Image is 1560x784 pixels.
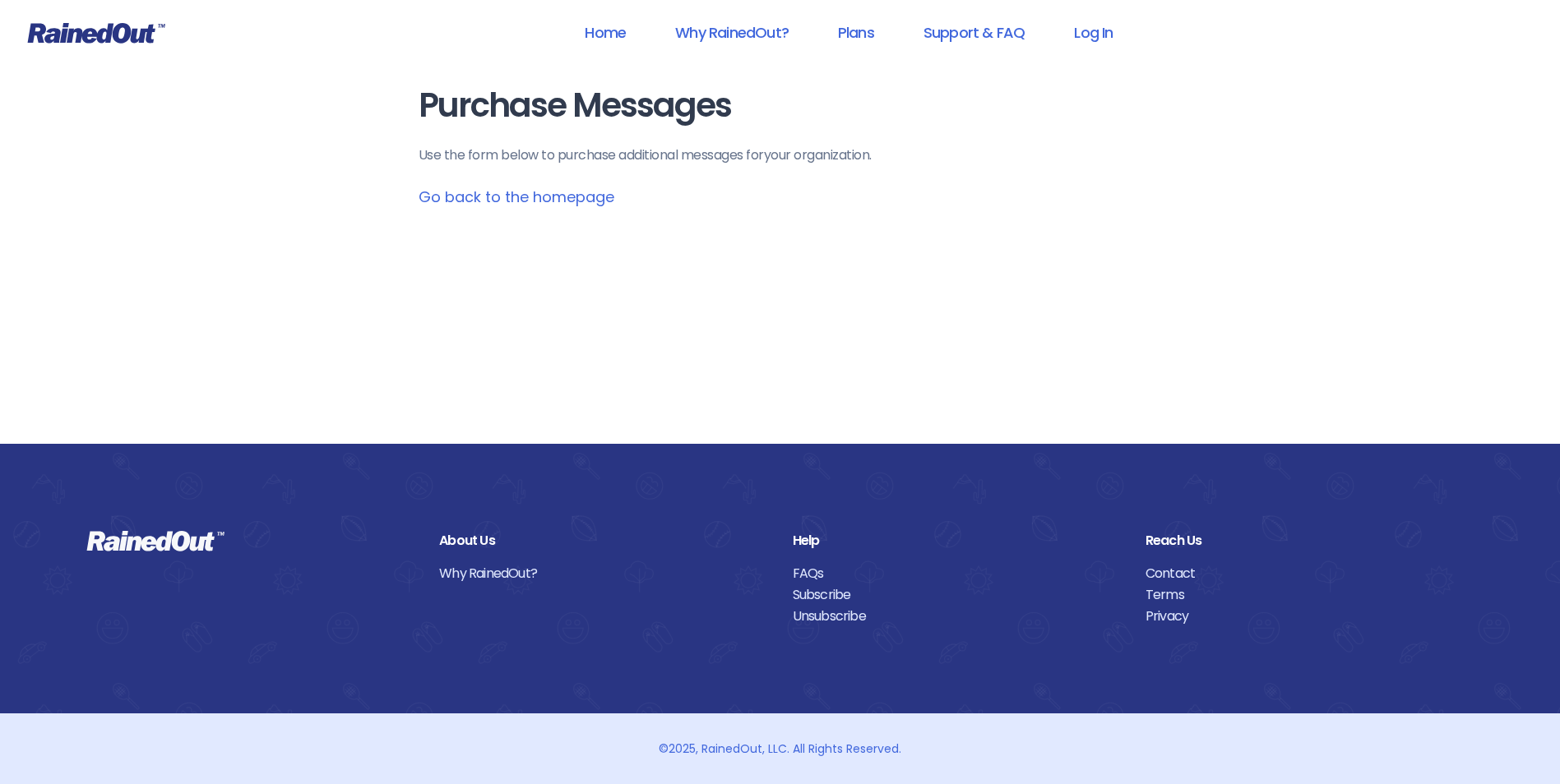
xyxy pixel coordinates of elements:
[817,14,896,51] a: Plans
[419,87,1142,124] h1: Purchase Messages
[793,563,1121,584] a: FAQs
[419,187,614,207] a: Go back to the homepage
[439,530,767,551] div: About Us
[902,14,1046,51] a: Support & FAQ
[1146,584,1474,606] a: Terms
[1146,530,1474,551] div: Reach Us
[1146,606,1474,627] a: Privacy
[793,606,1121,627] a: Unsubscribe
[419,145,1142,165] p: Use the form below to purchase additional messages for your organization .
[654,14,810,51] a: Why RainedOut?
[793,530,1121,551] div: Help
[1146,563,1474,584] a: Contact
[1053,14,1134,51] a: Log In
[439,563,767,584] a: Why RainedOut?
[563,14,647,51] a: Home
[793,584,1121,606] a: Subscribe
